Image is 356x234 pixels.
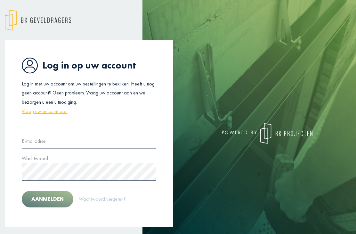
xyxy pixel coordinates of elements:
[22,191,73,207] button: Aanmelden
[22,79,157,116] p: Log in met uw account om uw bestellingen te bekijken. Heeft u nog geen account? Geen probleem. Vr...
[22,57,38,74] img: icon
[78,195,126,203] a: Wachtwoord vergeten?
[183,123,351,144] div: powered by
[22,154,48,163] label: Wachtwoord
[22,57,157,74] h1: Log in op uw account
[22,107,68,116] a: Vraag uw account aan
[5,10,71,31] img: logo
[260,123,312,144] img: logo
